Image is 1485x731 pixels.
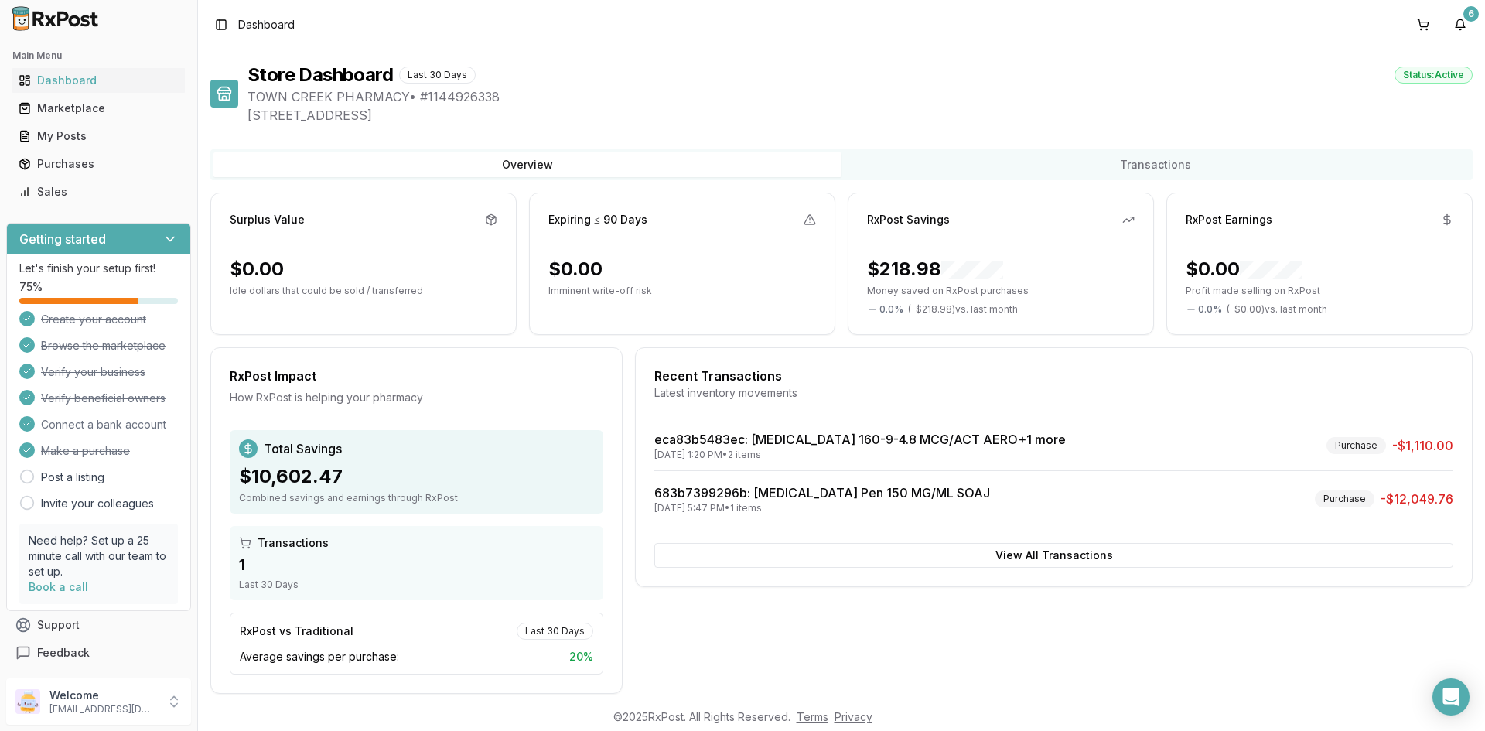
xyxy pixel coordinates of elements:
button: View All Transactions [654,543,1453,568]
div: Status: Active [1395,67,1473,84]
span: Dashboard [238,17,295,32]
span: TOWN CREEK PHARMACY • # 1144926338 [247,87,1473,106]
div: Last 30 Days [517,623,593,640]
div: Sales [19,184,179,200]
p: Need help? Set up a 25 minute call with our team to set up. [29,533,169,579]
span: Make a purchase [41,443,130,459]
p: Idle dollars that could be sold / transferred [230,285,497,297]
div: 6 [1463,6,1479,22]
span: Verify beneficial owners [41,391,166,406]
h1: Store Dashboard [247,63,393,87]
span: -$12,049.76 [1381,490,1453,508]
p: Profit made selling on RxPost [1186,285,1453,297]
div: Purchase [1315,490,1374,507]
img: RxPost Logo [6,6,105,31]
a: eca83b5483ec: [MEDICAL_DATA] 160-9-4.8 MCG/ACT AERO+1 more [654,432,1066,447]
div: Last 30 Days [239,579,594,591]
span: Feedback [37,645,90,661]
div: $10,602.47 [239,464,594,489]
span: Browse the marketplace [41,338,166,354]
div: Purchase [1326,437,1386,454]
button: Purchases [6,152,191,176]
span: ( - $218.98 ) vs. last month [908,303,1018,316]
span: Connect a bank account [41,417,166,432]
button: My Posts [6,124,191,149]
span: 0.0 % [879,303,903,316]
span: Average savings per purchase: [240,649,399,664]
h3: Getting started [19,230,106,248]
div: RxPost Impact [230,367,603,385]
a: Privacy [835,710,872,723]
span: 75 % [19,279,43,295]
div: RxPost Earnings [1186,212,1272,227]
div: My Posts [19,128,179,144]
span: Verify your business [41,364,145,380]
span: 20 % [569,649,593,664]
p: Money saved on RxPost purchases [867,285,1135,297]
div: 1 [239,554,594,576]
button: Dashboard [6,68,191,93]
span: ( - $0.00 ) vs. last month [1227,303,1327,316]
button: Transactions [841,152,1470,177]
div: RxPost vs Traditional [240,623,353,639]
a: Post a listing [41,470,104,485]
div: Open Intercom Messenger [1432,678,1470,716]
button: Sales [6,179,191,204]
div: $0.00 [1186,257,1302,282]
div: Purchases [19,156,179,172]
div: Marketplace [19,101,179,116]
div: [DATE] 1:20 PM • 2 items [654,449,1066,461]
div: RxPost Savings [867,212,950,227]
h2: Main Menu [12,50,185,62]
span: Create your account [41,312,146,327]
div: [DATE] 5:47 PM • 1 items [654,502,990,514]
a: Marketplace [12,94,185,122]
button: Support [6,611,191,639]
a: 683b7399296b: [MEDICAL_DATA] Pen 150 MG/ML SOAJ [654,485,990,500]
a: Book a call [29,580,88,593]
div: Latest inventory movements [654,385,1453,401]
div: Combined savings and earnings through RxPost [239,492,594,504]
div: $0.00 [230,257,284,282]
p: Let's finish your setup first! [19,261,178,276]
span: 0.0 % [1198,303,1222,316]
a: My Posts [12,122,185,150]
a: Invite your colleagues [41,496,154,511]
button: Marketplace [6,96,191,121]
p: Imminent write-off risk [548,285,816,297]
a: Purchases [12,150,185,178]
div: Surplus Value [230,212,305,227]
div: Last 30 Days [399,67,476,84]
span: [STREET_ADDRESS] [247,106,1473,125]
button: Overview [213,152,841,177]
div: Recent Transactions [654,367,1453,385]
a: Dashboard [12,67,185,94]
div: $0.00 [548,257,603,282]
button: 6 [1448,12,1473,37]
p: Welcome [49,688,157,703]
img: User avatar [15,689,40,714]
div: How RxPost is helping your pharmacy [230,390,603,405]
a: Sales [12,178,185,206]
span: Transactions [258,535,329,551]
a: Terms [797,710,828,723]
div: $218.98 [867,257,1003,282]
span: Total Savings [264,439,342,458]
div: Dashboard [19,73,179,88]
nav: breadcrumb [238,17,295,32]
button: Feedback [6,639,191,667]
span: -$1,110.00 [1392,436,1453,455]
p: [EMAIL_ADDRESS][DOMAIN_NAME] [49,703,157,716]
div: Expiring ≤ 90 Days [548,212,647,227]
